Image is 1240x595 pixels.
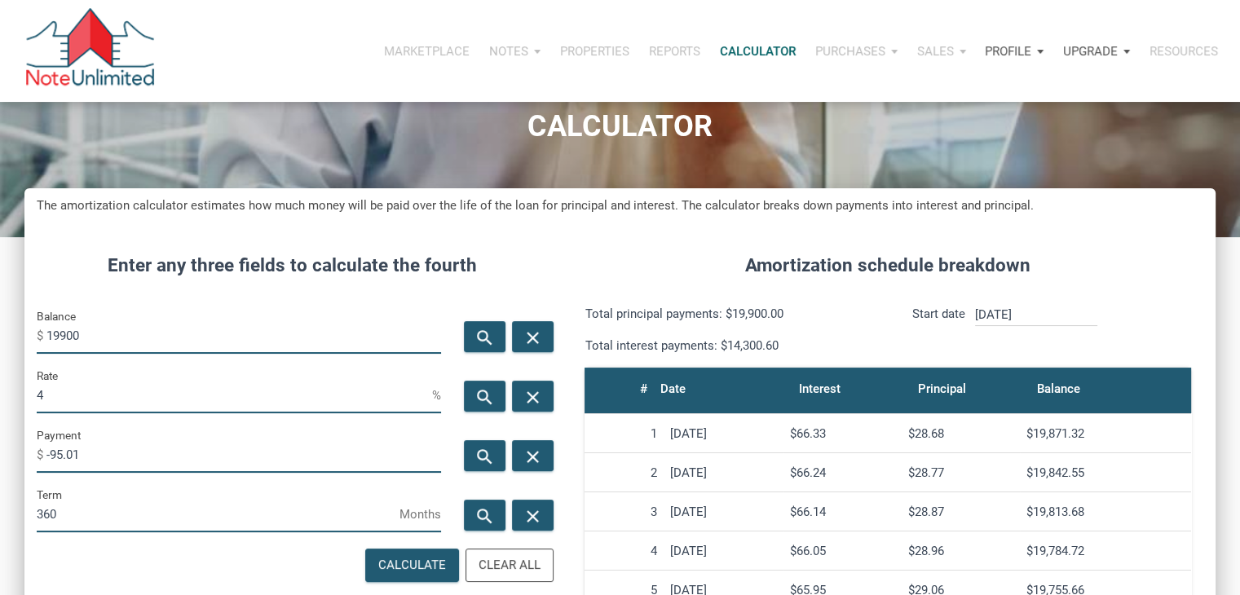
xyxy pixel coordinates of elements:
[670,505,777,519] div: [DATE]
[908,426,1013,441] div: $28.68
[710,27,805,76] a: Calculator
[908,465,1013,480] div: $28.77
[790,426,895,441] div: $66.33
[475,506,495,527] i: search
[1026,426,1185,441] div: $19,871.32
[365,549,459,582] button: Calculate
[464,321,505,352] button: search
[466,549,554,582] button: Clear All
[918,377,966,400] div: Principal
[1063,44,1118,59] p: Upgrade
[908,505,1013,519] div: $28.87
[523,447,543,467] i: close
[670,544,777,558] div: [DATE]
[37,366,58,386] label: Rate
[1026,465,1185,480] div: $19,842.55
[475,328,495,348] i: search
[464,440,505,471] button: search
[523,506,543,527] i: close
[1150,44,1218,59] p: Resources
[523,387,543,408] i: close
[1026,544,1185,558] div: $19,784.72
[660,377,686,400] div: Date
[640,377,647,400] div: #
[512,440,554,471] button: close
[790,465,895,480] div: $66.24
[975,27,1053,76] button: Profile
[591,465,657,480] div: 2
[399,501,441,527] span: Months
[591,544,657,558] div: 4
[37,485,62,505] label: Term
[24,8,156,94] img: NoteUnlimited
[374,27,479,76] button: Marketplace
[1037,377,1080,400] div: Balance
[475,387,495,408] i: search
[46,317,441,354] input: Balance
[1053,27,1140,76] button: Upgrade
[523,328,543,348] i: close
[37,196,1203,215] h5: The amortization calculator estimates how much money will be paid over the life of the loan for p...
[550,27,639,76] button: Properties
[37,442,46,468] span: $
[591,505,657,519] div: 3
[649,44,700,59] p: Reports
[479,556,541,575] div: Clear All
[670,426,777,441] div: [DATE]
[585,336,876,355] p: Total interest payments: $14,300.60
[37,306,76,326] label: Balance
[790,544,895,558] div: $66.05
[384,44,470,59] p: Marketplace
[46,436,441,473] input: Payment
[512,321,554,352] button: close
[475,447,495,467] i: search
[585,304,876,324] p: Total principal payments: $19,900.00
[591,426,657,441] div: 1
[37,425,81,445] label: Payment
[985,44,1031,59] p: Profile
[37,377,432,413] input: Rate
[572,252,1203,280] h4: Amortization schedule breakdown
[1026,505,1185,519] div: $19,813.68
[912,304,965,355] p: Start date
[432,382,441,408] span: %
[639,27,710,76] button: Reports
[512,381,554,412] button: close
[790,505,895,519] div: $66.14
[464,500,505,531] button: search
[464,381,505,412] button: search
[908,544,1013,558] div: $28.96
[670,465,777,480] div: [DATE]
[720,44,796,59] p: Calculator
[37,496,399,532] input: Term
[512,500,554,531] button: close
[1140,27,1228,76] button: Resources
[560,44,629,59] p: Properties
[12,110,1228,143] h1: CALCULATOR
[799,377,841,400] div: Interest
[378,556,446,575] div: Calculate
[37,323,46,349] span: $
[37,252,548,280] h4: Enter any three fields to calculate the fourth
